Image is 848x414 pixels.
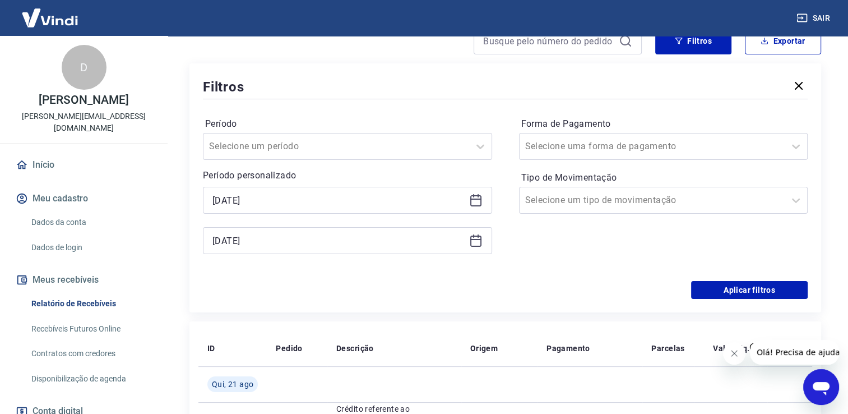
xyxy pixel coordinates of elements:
span: Qui, 21 ago [212,379,253,390]
a: Início [13,153,154,177]
button: Aplicar filtros [691,281,808,299]
iframe: Mensagem da empresa [750,340,839,365]
button: Exportar [745,27,821,54]
a: Dados da conta [27,211,154,234]
button: Meu cadastro [13,186,154,211]
iframe: Botão para abrir a janela de mensagens [803,369,839,405]
div: D [62,45,106,90]
p: Descrição [336,343,374,354]
button: Sair [794,8,835,29]
p: Parcelas [651,343,684,354]
a: Contratos com credores [27,342,154,365]
p: [PERSON_NAME] [39,94,128,106]
a: Disponibilização de agenda [27,367,154,390]
input: Busque pelo número do pedido [483,33,614,49]
p: ID [207,343,215,354]
label: Tipo de Movimentação [521,171,806,185]
p: Origem [470,343,498,354]
button: Meus recebíveis [13,268,154,292]
a: Relatório de Recebíveis [27,292,154,315]
iframe: Fechar mensagem [723,342,745,365]
a: Dados de login [27,236,154,259]
button: Filtros [655,27,731,54]
span: Olá! Precisa de ajuda? [7,8,94,17]
a: Recebíveis Futuros Online [27,318,154,341]
label: Forma de Pagamento [521,117,806,131]
p: Valor Líq. [713,343,749,354]
img: Vindi [13,1,86,35]
input: Data final [212,232,465,249]
p: Período personalizado [203,169,492,182]
p: Pedido [276,343,302,354]
label: Período [205,117,490,131]
h5: Filtros [203,78,244,96]
p: Pagamento [546,343,590,354]
input: Data inicial [212,192,465,209]
p: [PERSON_NAME][EMAIL_ADDRESS][DOMAIN_NAME] [9,111,159,134]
